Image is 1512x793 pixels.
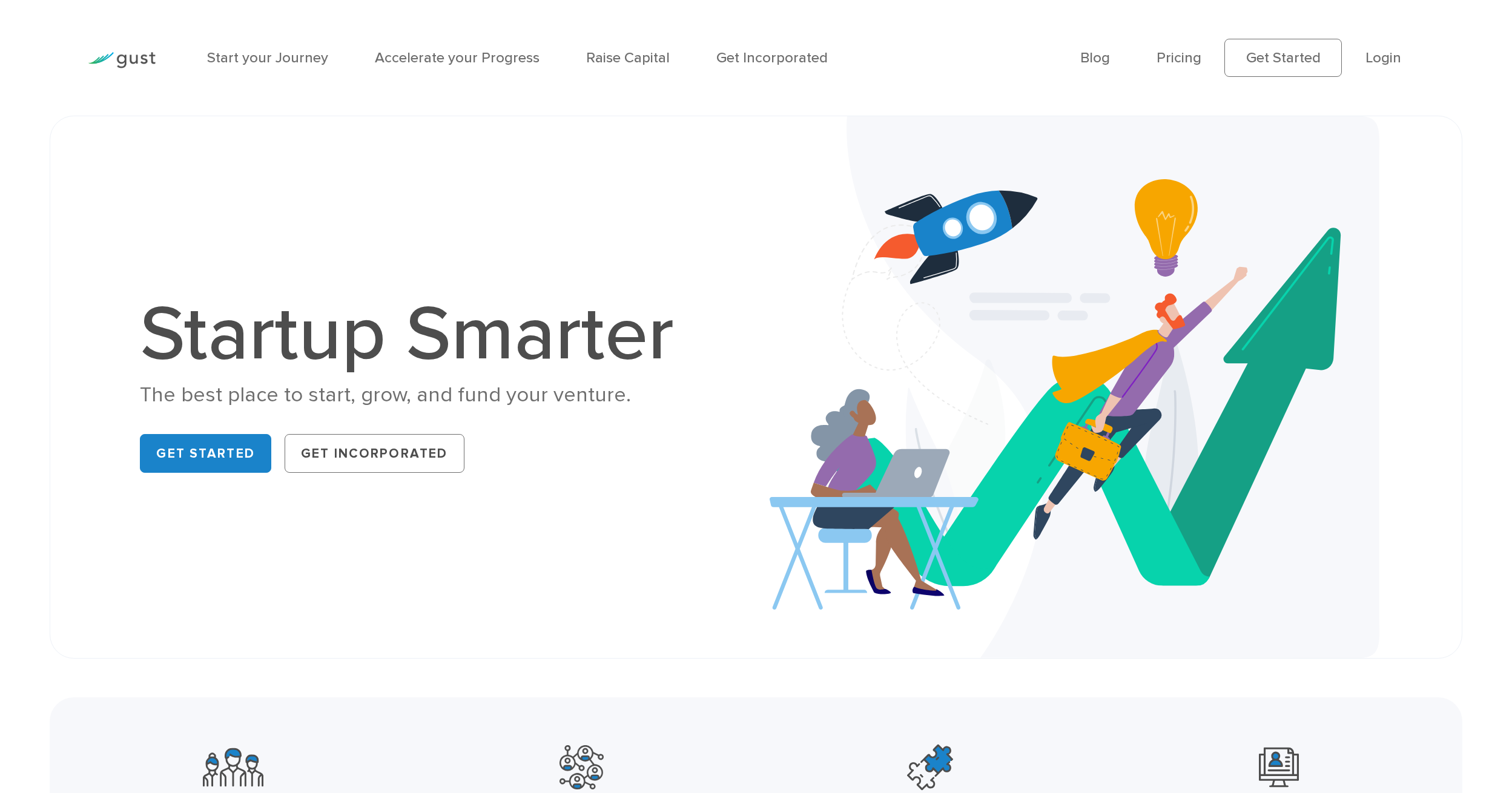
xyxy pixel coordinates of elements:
a: Accelerate your Progress [375,49,540,67]
a: Raise Capital [586,49,670,67]
h1: Startup Smarter [140,295,695,373]
img: Gust Logo [88,52,156,68]
a: Get Incorporated [716,49,828,67]
a: Get Incorporated [285,434,464,473]
a: Start your Journey [207,49,328,67]
a: Get Started [140,434,272,473]
a: Pricing [1157,49,1201,67]
a: Blog [1080,49,1110,67]
a: Get Started [1224,39,1342,77]
div: The best place to start, grow, and fund your venture. [140,381,695,409]
a: Login [1365,49,1401,67]
img: Startup Smarter Hero [770,116,1379,658]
